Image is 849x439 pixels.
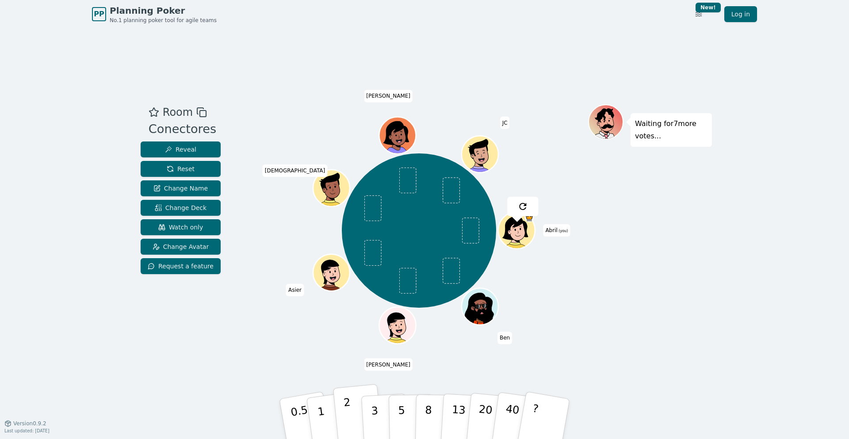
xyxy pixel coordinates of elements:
button: Add as favourite [149,104,159,120]
button: Click to change your avatar [499,213,534,248]
span: Change Avatar [153,242,209,251]
span: Version 0.9.2 [13,420,46,427]
span: No.1 planning poker tool for agile teams [110,17,217,24]
span: Abril is the host [524,213,534,222]
span: Change Name [153,184,208,193]
span: Click to change your name [497,332,512,344]
button: Reveal [141,141,221,157]
a: PPPlanning PokerNo.1 planning poker tool for agile teams [92,4,217,24]
span: Last updated: [DATE] [4,428,50,433]
p: Waiting for 7 more votes... [635,118,707,142]
span: Request a feature [148,262,214,271]
img: reset [517,201,528,212]
span: Room [163,104,193,120]
button: Request a feature [141,258,221,274]
span: Click to change your name [500,117,510,129]
span: Click to change your name [364,359,413,371]
button: New! [691,6,707,22]
span: Reveal [165,145,196,154]
span: Click to change your name [364,90,413,103]
span: (you) [558,229,568,233]
button: Change Deck [141,200,221,216]
span: Click to change your name [286,284,304,296]
span: Click to change your name [543,224,570,237]
div: Conectores [149,120,216,138]
button: Reset [141,161,221,177]
button: Change Avatar [141,239,221,255]
span: Reset [167,164,195,173]
span: Watch only [158,223,203,232]
button: Change Name [141,180,221,196]
button: Version0.9.2 [4,420,46,427]
span: Planning Poker [110,4,217,17]
button: Watch only [141,219,221,235]
span: PP [94,9,104,19]
a: Log in [724,6,757,22]
span: Change Deck [155,203,207,212]
span: Click to change your name [263,164,327,177]
div: New! [696,3,721,12]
